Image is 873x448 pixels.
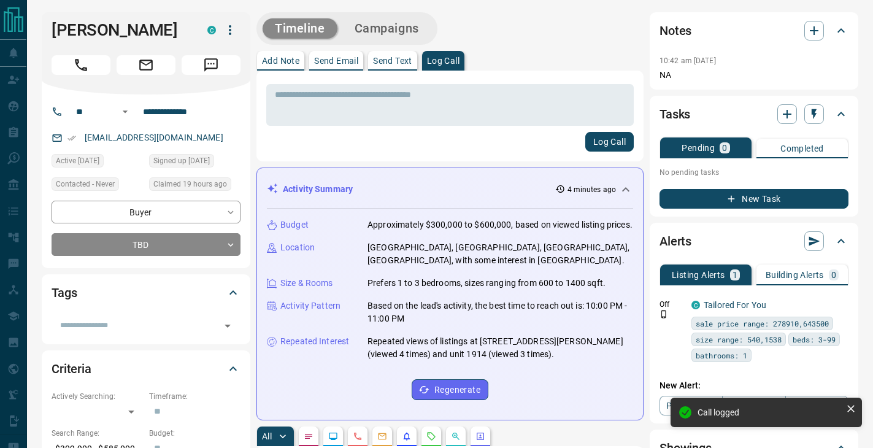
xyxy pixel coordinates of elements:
div: Tasks [660,99,848,129]
div: TBD [52,233,240,256]
div: Mon Sep 08 2025 [149,154,240,171]
a: [EMAIL_ADDRESS][DOMAIN_NAME] [85,133,223,142]
svg: Agent Actions [475,431,485,441]
span: Signed up [DATE] [153,155,210,167]
p: Actively Searching: [52,391,143,402]
span: size range: 540,1538 [696,333,782,346]
span: Message [182,55,240,75]
p: 4 minutes ago [567,184,616,195]
p: Location [280,241,315,254]
h2: Tags [52,283,77,303]
div: Thu Sep 11 2025 [149,177,240,195]
p: Approximately $300,000 to $600,000, based on viewed listing prices. [367,218,633,231]
button: Log Call [585,132,634,152]
svg: Requests [426,431,436,441]
p: Activity Summary [283,183,353,196]
div: Call logged [698,407,841,417]
button: Campaigns [342,18,431,39]
p: Listing Alerts [672,271,725,279]
p: Off [660,299,684,310]
span: sale price range: 278910,643500 [696,317,829,330]
button: Timeline [263,18,337,39]
div: condos.ca [691,301,700,309]
p: 0 [831,271,836,279]
button: Open [118,104,133,119]
h2: Notes [660,21,691,41]
p: No pending tasks [660,163,848,182]
p: Prefers 1 to 3 bedrooms, sizes ranging from 600 to 1400 sqft. [367,277,606,290]
p: Completed [780,144,824,153]
svg: Email Verified [67,134,76,142]
p: Budget: [149,428,240,439]
p: Timeframe: [149,391,240,402]
span: bathrooms: 1 [696,349,747,361]
p: Pending [682,144,715,152]
h2: Criteria [52,359,91,379]
div: Criteria [52,354,240,384]
p: Repeated Interest [280,335,349,348]
h2: Tasks [660,104,690,124]
p: Activity Pattern [280,299,340,312]
svg: Push Notification Only [660,310,668,319]
svg: Opportunities [451,431,461,441]
div: Notes [660,16,848,45]
p: 1 [733,271,737,279]
p: Building Alerts [766,271,824,279]
p: Send Email [314,56,358,65]
svg: Emails [377,431,387,441]
a: Tailored For You [704,300,766,310]
p: Size & Rooms [280,277,333,290]
p: Search Range: [52,428,143,439]
p: Add Note [262,56,299,65]
svg: Calls [353,431,363,441]
button: Regenerate [412,379,488,400]
h1: [PERSON_NAME] [52,20,189,40]
p: Log Call [427,56,460,65]
span: Contacted - Never [56,178,115,190]
div: Mon Sep 08 2025 [52,154,143,171]
p: NA [660,69,848,82]
span: Call [52,55,110,75]
div: Alerts [660,226,848,256]
a: Property [660,396,723,415]
p: Send Text [373,56,412,65]
p: All [262,432,272,441]
div: condos.ca [207,26,216,34]
svg: Lead Browsing Activity [328,431,338,441]
p: 0 [722,144,727,152]
button: New Task [660,189,848,209]
span: Active [DATE] [56,155,99,167]
span: beds: 3-99 [793,333,836,346]
div: Tags [52,278,240,307]
span: Email [117,55,175,75]
h2: Alerts [660,231,691,251]
p: Based on the lead's activity, the best time to reach out is: 10:00 PM - 11:00 PM [367,299,633,325]
div: Activity Summary4 minutes ago [267,178,633,201]
span: Claimed 19 hours ago [153,178,227,190]
p: 10:42 am [DATE] [660,56,716,65]
p: Budget [280,218,309,231]
svg: Notes [304,431,313,441]
p: New Alert: [660,379,848,392]
p: Repeated views of listings at [STREET_ADDRESS][PERSON_NAME] (viewed 4 times) and unit 1914 (viewe... [367,335,633,361]
div: Buyer [52,201,240,223]
button: Open [219,317,236,334]
p: [GEOGRAPHIC_DATA], [GEOGRAPHIC_DATA], [GEOGRAPHIC_DATA], [GEOGRAPHIC_DATA], with some interest in... [367,241,633,267]
svg: Listing Alerts [402,431,412,441]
